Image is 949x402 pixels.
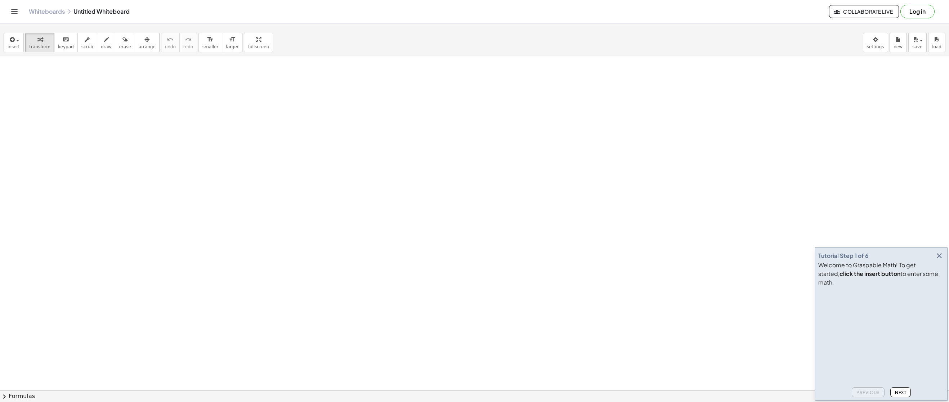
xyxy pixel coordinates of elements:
button: save [908,33,927,52]
i: format_size [229,35,236,44]
button: load [928,33,945,52]
button: transform [25,33,54,52]
button: arrange [135,33,160,52]
button: Collaborate Live [829,5,899,18]
button: format_sizelarger [222,33,242,52]
span: larger [226,44,239,49]
div: Welcome to Graspable Math! To get started, to enter some math. [818,261,944,287]
a: Whiteboards [29,8,65,15]
button: keyboardkeypad [54,33,78,52]
i: format_size [207,35,214,44]
span: keypad [58,44,74,49]
span: save [912,44,922,49]
button: settings [863,33,888,52]
button: fullscreen [244,33,273,52]
i: undo [167,35,174,44]
button: Next [890,387,911,397]
span: Collaborate Live [835,8,893,15]
span: scrub [81,44,93,49]
button: format_sizesmaller [199,33,222,52]
span: load [932,44,941,49]
i: keyboard [62,35,69,44]
span: draw [101,44,112,49]
button: erase [115,33,135,52]
button: new [890,33,907,52]
div: Tutorial Step 1 of 6 [818,251,869,260]
span: insert [8,44,20,49]
span: redo [183,44,193,49]
span: settings [867,44,884,49]
i: redo [185,35,192,44]
button: redoredo [179,33,197,52]
button: insert [4,33,24,52]
span: transform [29,44,50,49]
span: fullscreen [248,44,269,49]
span: erase [119,44,131,49]
span: arrange [139,44,156,49]
button: draw [97,33,116,52]
span: smaller [202,44,218,49]
b: click the insert button [839,270,900,277]
span: Next [895,390,906,395]
button: Toggle navigation [9,6,20,17]
button: scrub [77,33,97,52]
span: undo [165,44,176,49]
button: Log in [900,5,935,18]
button: undoundo [161,33,180,52]
span: new [894,44,903,49]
